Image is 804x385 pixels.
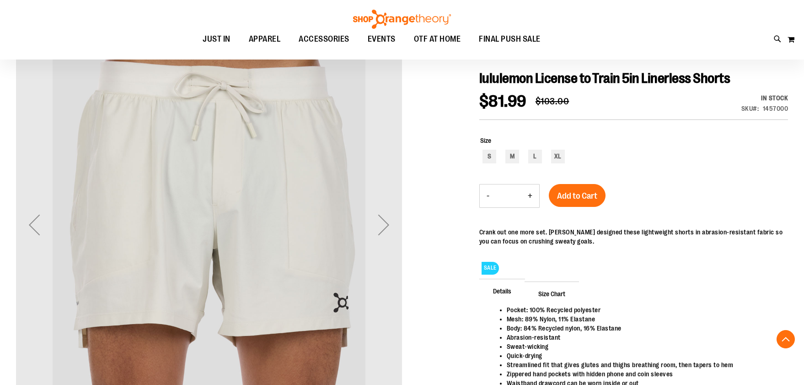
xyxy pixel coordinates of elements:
[521,184,539,207] button: Increase product quantity
[507,333,779,342] li: Abrasion-resistant
[551,150,565,163] div: XL
[507,305,779,315] li: Pocket: 100% Recycled polyester
[741,105,759,112] strong: SKU
[240,29,290,49] a: APPAREL
[368,29,396,49] span: EVENTS
[507,324,779,333] li: Body: 84% Recycled nylon, 16% Elastane
[479,29,541,49] span: FINAL PUSH SALE
[249,29,281,49] span: APPAREL
[528,150,542,163] div: L
[777,330,795,348] button: Back To Top
[557,191,597,201] span: Add to Cart
[414,29,461,49] span: OTF AT HOME
[482,262,499,274] span: SALE
[763,104,788,113] div: 1457000
[496,185,521,207] input: Product quantity
[405,29,470,50] a: OTF AT HOME
[470,29,550,50] a: FINAL PUSH SALE
[507,315,779,324] li: Mesh: 89% Nylon, 11% Elastane
[507,342,779,351] li: Sweat-wicking
[741,93,788,103] div: Availability
[536,96,569,107] span: $103.00
[525,282,579,305] span: Size Chart
[479,70,730,86] span: lululemon License to Train 5in Linerless Shorts
[479,92,526,111] span: $81.99
[193,29,240,50] a: JUST IN
[741,93,788,103] div: In stock
[479,279,525,303] span: Details
[482,150,496,163] div: S
[507,360,779,369] li: Streamlined fit that gives glutes and thighs breathing room, then tapers to hem
[507,351,779,360] li: Quick-drying
[352,10,452,29] img: Shop Orangetheory
[507,369,779,379] li: Zippered hand pockets with hidden phone and coin sleeves
[480,137,491,144] span: Size
[480,184,496,207] button: Decrease product quantity
[299,29,349,49] span: ACCESSORIES
[505,150,519,163] div: M
[479,228,788,246] div: Crank out one more set. [PERSON_NAME] designed these lightweight shorts in abrasion-resistant fab...
[203,29,230,49] span: JUST IN
[359,29,405,50] a: EVENTS
[549,184,606,207] button: Add to Cart
[289,29,359,50] a: ACCESSORIES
